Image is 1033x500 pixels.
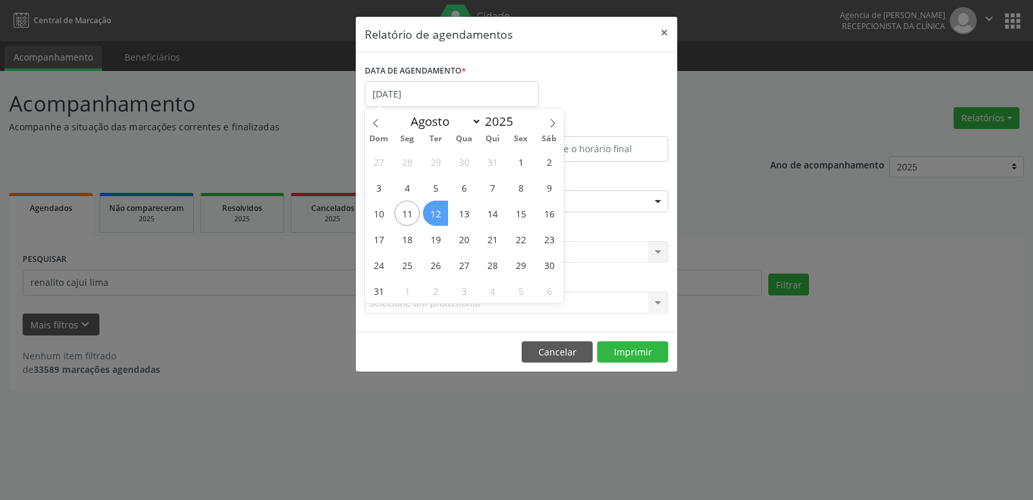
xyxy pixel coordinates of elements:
[366,201,391,226] span: Agosto 10, 2025
[422,135,450,143] span: Ter
[365,61,466,81] label: DATA DE AGENDAMENTO
[537,226,562,252] span: Agosto 23, 2025
[394,175,420,200] span: Agosto 4, 2025
[508,149,533,174] span: Agosto 1, 2025
[478,135,507,143] span: Qui
[535,135,564,143] span: Sáb
[366,149,391,174] span: Julho 27, 2025
[480,175,505,200] span: Agosto 7, 2025
[423,201,448,226] span: Agosto 12, 2025
[480,201,505,226] span: Agosto 14, 2025
[366,278,391,303] span: Agosto 31, 2025
[393,135,422,143] span: Seg
[522,341,593,363] button: Cancelar
[451,252,476,277] span: Agosto 27, 2025
[423,278,448,303] span: Setembro 2, 2025
[480,252,505,277] span: Agosto 28, 2025
[508,175,533,200] span: Agosto 8, 2025
[366,226,391,252] span: Agosto 17, 2025
[365,26,513,43] h5: Relatório de agendamentos
[537,278,562,303] span: Setembro 6, 2025
[537,201,562,226] span: Agosto 16, 2025
[508,252,533,277] span: Agosto 29, 2025
[423,175,448,200] span: Agosto 5, 2025
[451,201,476,226] span: Agosto 13, 2025
[394,226,420,252] span: Agosto 18, 2025
[480,278,505,303] span: Setembro 4, 2025
[365,81,539,107] input: Selecione uma data ou intervalo
[597,341,668,363] button: Imprimir
[537,252,562,277] span: Agosto 30, 2025
[508,226,533,252] span: Agosto 22, 2025
[404,112,482,130] select: Month
[508,201,533,226] span: Agosto 15, 2025
[451,278,476,303] span: Setembro 3, 2025
[451,175,476,200] span: Agosto 6, 2025
[480,149,505,174] span: Julho 31, 2025
[394,252,420,277] span: Agosto 25, 2025
[451,226,476,252] span: Agosto 20, 2025
[394,201,420,226] span: Agosto 11, 2025
[366,252,391,277] span: Agosto 24, 2025
[508,278,533,303] span: Setembro 5, 2025
[450,135,478,143] span: Qua
[480,226,505,252] span: Agosto 21, 2025
[507,135,535,143] span: Sex
[394,149,420,174] span: Julho 28, 2025
[366,175,391,200] span: Agosto 3, 2025
[651,17,677,48] button: Close
[520,116,668,136] label: ATÉ
[423,149,448,174] span: Julho 29, 2025
[423,252,448,277] span: Agosto 26, 2025
[537,175,562,200] span: Agosto 9, 2025
[423,226,448,252] span: Agosto 19, 2025
[394,278,420,303] span: Setembro 1, 2025
[537,149,562,174] span: Agosto 2, 2025
[365,135,393,143] span: Dom
[520,136,668,162] input: Selecione o horário final
[451,149,476,174] span: Julho 30, 2025
[482,113,524,130] input: Year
